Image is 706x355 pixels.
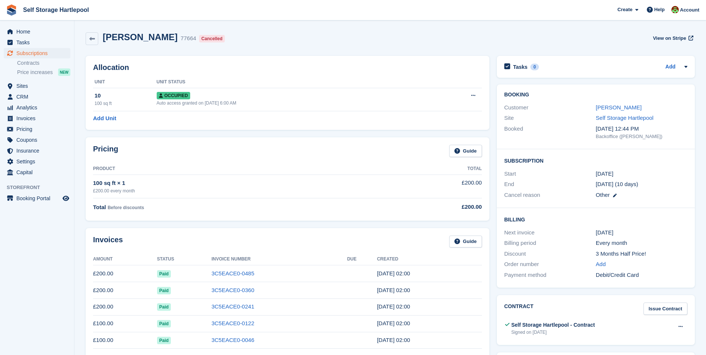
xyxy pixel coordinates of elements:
div: Booked [504,125,596,140]
div: Payment method [504,271,596,279]
div: Next invoice [504,228,596,237]
a: menu [4,193,70,204]
a: Preview store [61,194,70,203]
th: Product [93,163,372,175]
span: Paid [157,303,171,311]
time: 2025-04-27 01:00:18 UTC [377,337,410,343]
div: 100 sq ft × 1 [93,179,372,188]
span: Paid [157,287,171,294]
a: Self Storage Hartlepool [596,115,654,121]
a: Add Unit [93,114,116,123]
time: 2025-08-27 01:00:38 UTC [377,270,410,276]
th: Created [377,253,482,265]
a: 3C5EACE0-0122 [211,320,254,326]
td: £100.00 [93,315,157,332]
div: Signed on [DATE] [511,329,595,336]
div: 100 sq ft [95,100,157,107]
div: 10 [95,92,157,100]
a: menu [4,92,70,102]
time: 2025-06-27 01:00:37 UTC [377,303,410,310]
th: Invoice Number [211,253,347,265]
div: Customer [504,103,596,112]
span: Paid [157,337,171,344]
td: £200.00 [93,265,157,282]
h2: Booking [504,92,687,98]
th: Status [157,253,211,265]
span: [DATE] (10 days) [596,181,638,187]
a: 3C5EACE0-0046 [211,337,254,343]
a: menu [4,135,70,145]
a: Contracts [17,60,70,67]
span: Subscriptions [16,48,61,58]
a: Guide [449,236,482,248]
span: Coupons [16,135,61,145]
div: Cancelled [199,35,225,42]
a: menu [4,81,70,91]
div: Debit/Credit Card [596,271,687,279]
h2: Contract [504,303,534,315]
h2: Subscription [504,157,687,164]
time: 2025-03-27 01:00:00 UTC [596,170,613,178]
div: Backoffice ([PERSON_NAME]) [596,133,687,140]
div: Self Storage Hartlepool - Contract [511,321,595,329]
a: View on Stripe [650,32,695,44]
span: Capital [16,167,61,177]
td: £200.00 [93,298,157,315]
a: menu [4,124,70,134]
div: Billing period [504,239,596,247]
a: Issue Contract [643,303,687,315]
a: menu [4,37,70,48]
td: £200.00 [372,175,482,198]
span: View on Stripe [653,35,686,42]
th: Unit [93,76,157,88]
th: Due [347,253,377,265]
div: 3 Months Half Price! [596,250,687,258]
div: 77664 [181,34,196,43]
a: 3C5EACE0-0241 [211,303,254,310]
span: Before discounts [108,205,144,210]
a: Price increases NEW [17,68,70,76]
a: [PERSON_NAME] [596,104,642,111]
span: Insurance [16,145,61,156]
span: Total [93,204,106,210]
time: 2025-05-27 01:00:43 UTC [377,320,410,326]
span: Home [16,26,61,37]
span: CRM [16,92,61,102]
div: [DATE] 12:44 PM [596,125,687,133]
th: Unit Status [157,76,429,88]
span: Analytics [16,102,61,113]
span: Invoices [16,113,61,124]
img: Woods Removals [671,6,679,13]
div: Order number [504,260,596,269]
a: 3C5EACE0-0485 [211,270,254,276]
h2: [PERSON_NAME] [103,32,178,42]
span: Tasks [16,37,61,48]
span: Storefront [7,184,74,191]
span: Settings [16,156,61,167]
a: menu [4,48,70,58]
div: Every month [596,239,687,247]
img: stora-icon-8386f47178a22dfd0bd8f6a31ec36ba5ce8667c1dd55bd0f319d3a0aa187defe.svg [6,4,17,16]
td: £200.00 [93,282,157,299]
a: Self Storage Hartlepool [20,4,92,16]
div: Auto access granted on [DATE] 6:00 AM [157,100,429,106]
span: Create [617,6,632,13]
a: menu [4,156,70,167]
span: Paid [157,320,171,327]
span: Pricing [16,124,61,134]
a: menu [4,113,70,124]
a: menu [4,102,70,113]
a: Guide [449,145,482,157]
div: Discount [504,250,596,258]
div: [DATE] [596,228,687,237]
h2: Allocation [93,63,482,72]
span: Occupied [157,92,190,99]
div: £200.00 [372,203,482,211]
span: Sites [16,81,61,91]
h2: Pricing [93,145,118,157]
td: £100.00 [93,332,157,349]
h2: Invoices [93,236,123,248]
div: End [504,180,596,189]
th: Total [372,163,482,175]
div: Cancel reason [504,191,596,199]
